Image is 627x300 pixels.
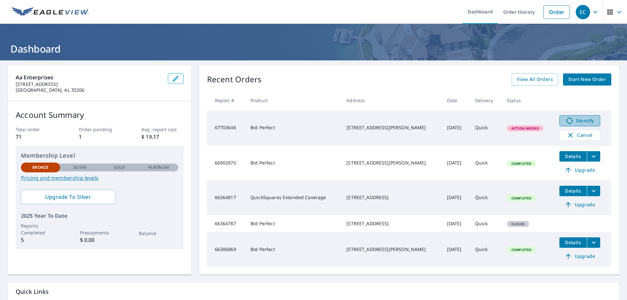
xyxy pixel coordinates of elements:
[559,115,600,126] a: Identify
[587,237,600,248] button: filesDropdownBtn-66306869
[8,42,619,55] h1: Dashboard
[559,186,587,196] button: detailsBtn-66364817
[207,232,245,267] td: 66306869
[80,229,119,236] p: Prepayments
[207,73,262,86] p: Recent Orders
[576,5,590,19] div: EC
[79,126,121,133] p: Order pending
[21,222,60,236] p: Reports Completed
[80,236,119,244] p: $ 0.00
[587,151,600,162] button: filesDropdownBtn-66902870
[563,201,596,209] span: Upgrade
[507,222,528,226] span: Closed
[73,165,87,170] p: Silver
[346,160,436,166] div: [STREET_ADDRESS][PERSON_NAME]
[21,190,115,204] a: Upgrade To Silver
[139,230,178,237] p: Balance
[148,165,169,170] p: Platinum
[470,146,502,181] td: Quick
[245,215,341,232] td: Bid Perfect
[517,75,553,84] span: View All Orders
[559,151,587,162] button: detailsBtn-66902870
[442,110,470,146] td: [DATE]
[21,151,178,160] p: Membership Level
[563,166,596,174] span: Upgrade
[141,133,183,141] p: $ 19.17
[245,110,341,146] td: Bid Perfect
[470,110,502,146] td: Quick
[563,153,583,159] span: Details
[543,5,570,19] a: Order
[563,73,611,86] a: Start New Order
[507,196,535,200] span: Completed
[470,181,502,215] td: Quick
[341,91,442,110] th: Address
[442,215,470,232] td: [DATE]
[442,181,470,215] td: [DATE]
[207,146,245,181] td: 66902870
[16,126,57,133] p: Total order
[16,133,57,141] p: 71
[12,7,89,17] img: EV Logo
[16,81,163,87] p: [STREET_ADDRESS]
[470,232,502,267] td: Quick
[559,251,600,261] a: Upgrade
[559,199,600,210] a: Upgrade
[245,232,341,267] td: Bid Perfect
[442,91,470,110] th: Date
[559,165,600,175] a: Upgrade
[559,237,587,248] button: detailsBtn-66306869
[470,215,502,232] td: Quick
[21,236,60,244] p: 5
[207,181,245,215] td: 66364817
[559,130,600,141] button: Cancel
[245,181,341,215] td: QuickSquares Extended Coverage
[141,126,183,133] p: Avg. report cost
[587,186,600,196] button: filesDropdownBtn-66364817
[32,165,49,170] p: Bronze
[568,75,606,84] span: Start New Order
[346,124,436,131] div: [STREET_ADDRESS][PERSON_NAME]
[563,239,583,245] span: Details
[79,133,121,141] p: 1
[21,212,178,220] p: 2025 Year To Date
[114,165,125,170] p: Gold
[564,117,596,125] span: Identify
[245,146,341,181] td: Bid Perfect
[563,252,596,260] span: Upgrade
[207,110,245,146] td: 67703646
[207,91,245,110] th: Report #
[442,232,470,267] td: [DATE]
[470,91,502,110] th: Delivery
[16,87,163,93] p: [GEOGRAPHIC_DATA], AL 35206
[21,174,178,182] a: Pricing and membership levels
[16,288,611,296] p: Quick Links
[512,73,558,86] a: View All Orders
[566,131,593,139] span: Cancel
[563,188,583,194] span: Details
[346,194,436,201] div: [STREET_ADDRESS]
[507,247,535,252] span: Completed
[26,193,110,200] span: Upgrade To Silver
[16,73,163,81] p: aa enterprises
[245,91,341,110] th: Product
[502,91,554,110] th: Status
[207,215,245,232] td: 66364787
[346,246,436,253] div: [STREET_ADDRESS][PERSON_NAME]
[507,161,535,166] span: Completed
[346,220,436,227] div: [STREET_ADDRESS]
[16,109,184,121] p: Account Summary
[442,146,470,181] td: [DATE]
[507,126,543,131] span: Action Needed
